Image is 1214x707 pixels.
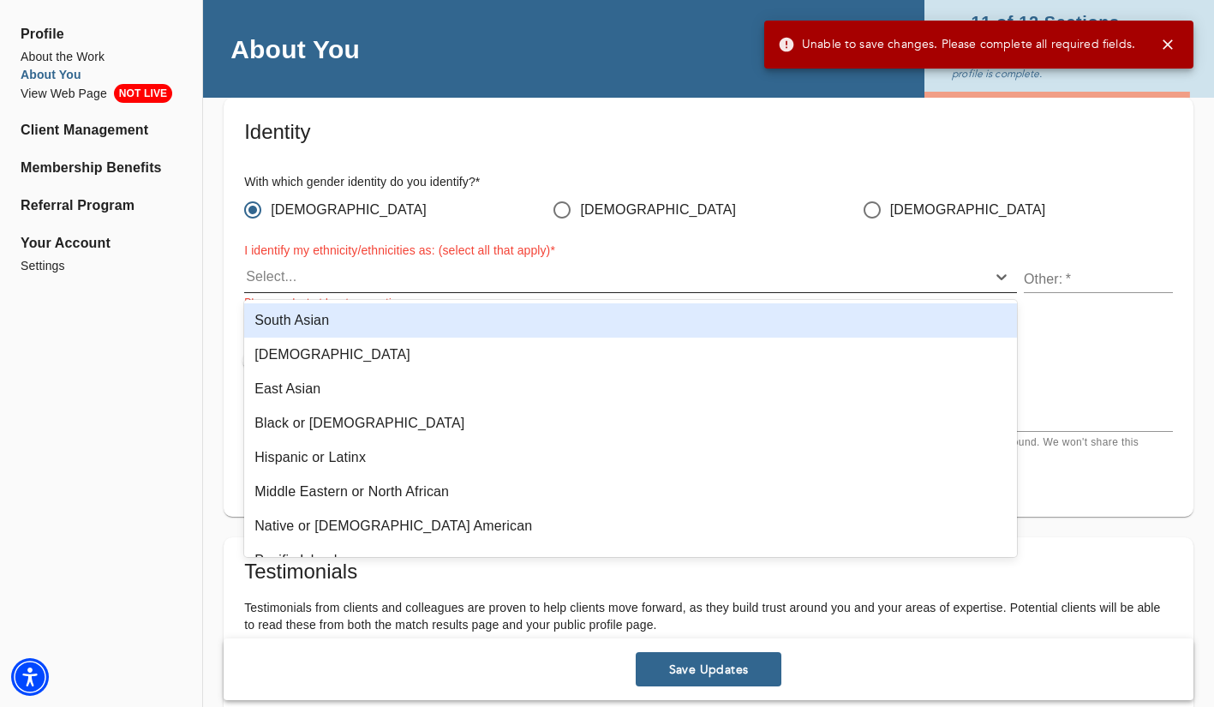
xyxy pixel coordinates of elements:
a: Referral Program [21,195,182,216]
span: Please select at least one option [244,297,404,309]
div: Middle Eastern or North African [244,475,1017,509]
p: Testimonials from clients and colleagues are proven to help clients move forward, as they build t... [244,599,1173,633]
a: Client Management [21,120,182,141]
span: NOT LIVE [114,84,172,103]
span: Save Updates [643,662,774,678]
a: About You [21,66,182,84]
h4: About You [230,33,360,65]
button: Save Updates [636,652,781,686]
div: Hispanic or Latinx [244,440,1017,475]
div: Select... [246,267,296,287]
h5: Identity [244,118,1173,146]
a: About the Work [21,48,182,66]
span: Unable to save changes. Please complete all required fields. [778,36,1135,53]
span: 11 of 12 Sections Complete [952,15,1159,45]
div: South Asian [244,303,1017,338]
h6: I identify my ethnicity/ethnicities as: (select all that apply) * [244,242,1017,261]
span: Your Account [21,233,182,254]
div: [DEMOGRAPHIC_DATA] [244,338,1017,372]
button: 11 of 12 Sections Complete [952,10,1166,51]
div: East Asian [244,372,1017,406]
li: View Web Page [21,84,182,103]
div: Native or [DEMOGRAPHIC_DATA] American [244,509,1017,543]
a: Settings [21,257,182,275]
div: Accessibility Menu [11,658,49,696]
span: Profile [21,24,182,45]
a: View Web PageNOT LIVE [21,84,182,103]
span: [DEMOGRAPHIC_DATA] [890,200,1046,220]
span: [DEMOGRAPHIC_DATA] [271,200,427,220]
h6: With which gender identity do you identify? * [244,173,1173,192]
div: Black or [DEMOGRAPHIC_DATA] [244,406,1017,440]
h5: Testimonials [244,558,1173,585]
a: Membership Benefits [21,158,182,178]
span: [DEMOGRAPHIC_DATA] [580,200,736,220]
div: Pacific Islander [244,543,1017,578]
